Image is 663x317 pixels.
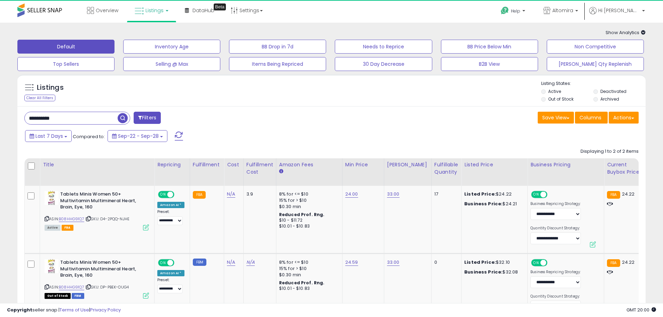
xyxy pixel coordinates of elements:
span: 24.22 [622,191,635,197]
span: ON [159,260,167,266]
button: Actions [609,112,639,124]
small: FBA [193,191,206,199]
b: Business Price: [464,200,503,207]
a: B08HHG91Q7 [59,216,84,222]
b: Reduced Prof. Rng. [279,280,325,286]
a: N/A [227,259,235,266]
div: 15% for > $10 [279,197,337,204]
button: Save View [538,112,574,124]
button: [PERSON_NAME] Qty Replenish [547,57,644,71]
div: ASIN: [45,191,149,230]
div: Repricing [157,161,187,168]
button: BB Price Below Min [441,40,538,54]
a: N/A [227,191,235,198]
div: Current Buybox Price [607,161,643,176]
label: Archived [600,96,619,102]
div: Amazon Fees [279,161,339,168]
button: Needs to Reprice [335,40,432,54]
span: Compared to: [73,133,105,140]
div: Preset: [157,278,184,293]
span: Sep-22 - Sep-28 [118,133,159,140]
button: Items Being Repriced [229,57,326,71]
span: Columns [579,114,601,121]
label: Quantity Discount Strategy: [530,226,581,231]
div: 3.9 [246,191,271,197]
div: $32.10 [464,259,522,266]
b: Listed Price: [464,191,496,197]
span: Show Analytics [606,29,646,36]
div: 8% for <= $10 [279,259,337,266]
button: Non Competitive [547,40,644,54]
button: BB Drop in 7d [229,40,326,54]
div: [PERSON_NAME] [387,161,428,168]
div: ASIN: [45,259,149,298]
a: Hi [PERSON_NAME] [589,7,645,23]
div: Amazon AI * [157,270,184,276]
span: Hi [PERSON_NAME] [598,7,640,14]
div: $10.01 - $10.83 [279,286,337,292]
b: Listed Price: [464,259,496,266]
span: All listings currently available for purchase on Amazon [45,225,61,231]
small: FBM [193,259,206,266]
button: Sep-22 - Sep-28 [108,130,167,142]
span: OFF [173,260,184,266]
span: Last 7 Days [35,133,63,140]
a: 33.00 [387,191,400,198]
button: Top Sellers [17,57,115,71]
div: 0 [434,259,456,266]
button: Filters [134,112,161,124]
button: Last 7 Days [25,130,72,142]
div: Fulfillment [193,161,221,168]
span: Listings [145,7,164,14]
span: | SKU: D4-2PQQ-NJHE [85,216,129,222]
a: Privacy Policy [90,307,121,313]
b: Reduced Prof. Rng. [279,212,325,217]
a: 33.00 [387,259,400,266]
strong: Copyright [7,307,32,313]
small: Amazon Fees. [279,168,283,175]
div: Min Price [345,161,381,168]
span: FBA [62,225,73,231]
div: Tooltip anchor [214,3,226,10]
div: Displaying 1 to 2 of 2 items [581,148,639,155]
span: OFF [546,260,558,266]
label: Out of Stock [548,96,574,102]
span: ON [532,192,540,198]
div: Business Pricing [530,161,601,168]
button: Columns [575,112,608,124]
div: $24.22 [464,191,522,197]
span: FBM [72,293,84,299]
small: FBA [607,259,620,267]
label: Business Repricing Strategy: [530,270,581,275]
span: OFF [546,192,558,198]
i: Get Help [500,6,509,15]
span: ON [532,260,540,266]
span: ON [159,192,167,198]
small: FBA [607,191,620,199]
p: Listing States: [541,80,646,87]
div: Fulfillable Quantity [434,161,458,176]
div: 8% for <= $10 [279,191,337,197]
button: Default [17,40,115,54]
button: B2B View [441,57,538,71]
div: Amazon AI * [157,202,184,208]
b: Tablets Minis Women 50+ Multivitamin Multimineral Heart, Brain, Eye, 160 [60,191,145,212]
div: Fulfillment Cost [246,161,273,176]
span: Overview [96,7,118,14]
h5: Listings [37,83,64,93]
img: 41x47B08pLL._SL40_.jpg [45,259,58,273]
a: N/A [246,259,255,266]
div: Clear All Filters [24,95,55,101]
a: B08HHG91Q7 [59,284,84,290]
label: Deactivated [600,88,626,94]
button: Selling @ Max [123,57,220,71]
div: Listed Price [464,161,524,168]
span: | SKU: DP-PBEK-OUG4 [85,284,129,290]
b: Business Price: [464,269,503,275]
div: $10 - $11.72 [279,217,337,223]
div: seller snap | | [7,307,121,314]
div: Preset: [157,209,184,225]
div: Cost [227,161,240,168]
a: Terms of Use [60,307,89,313]
div: $0.30 min [279,204,337,210]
